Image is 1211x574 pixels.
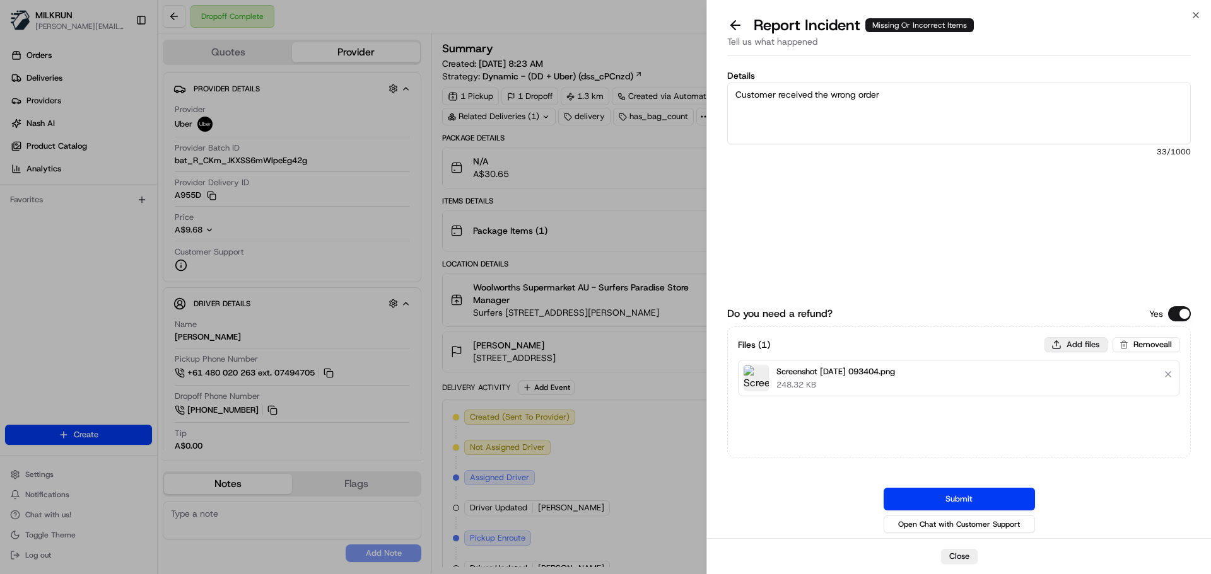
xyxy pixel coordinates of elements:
[865,18,974,32] div: Missing Or Incorrect Items
[754,15,974,35] p: Report Incident
[1044,337,1108,352] button: Add files
[776,365,895,378] p: Screenshot [DATE] 093404.png
[738,338,770,351] h3: Files ( 1 )
[727,147,1191,157] span: 33 /1000
[727,35,1191,56] div: Tell us what happened
[727,306,833,321] label: Do you need a refund?
[884,488,1035,510] button: Submit
[727,71,1191,80] label: Details
[1159,365,1177,383] button: Remove file
[1149,307,1163,320] p: Yes
[776,379,895,391] p: 248.32 KB
[727,83,1191,144] textarea: Customer received the wrong order
[884,515,1035,533] button: Open Chat with Customer Support
[1113,337,1180,352] button: Removeall
[744,365,769,391] img: Screenshot 2025-08-18 093404.png
[941,549,978,564] button: Close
